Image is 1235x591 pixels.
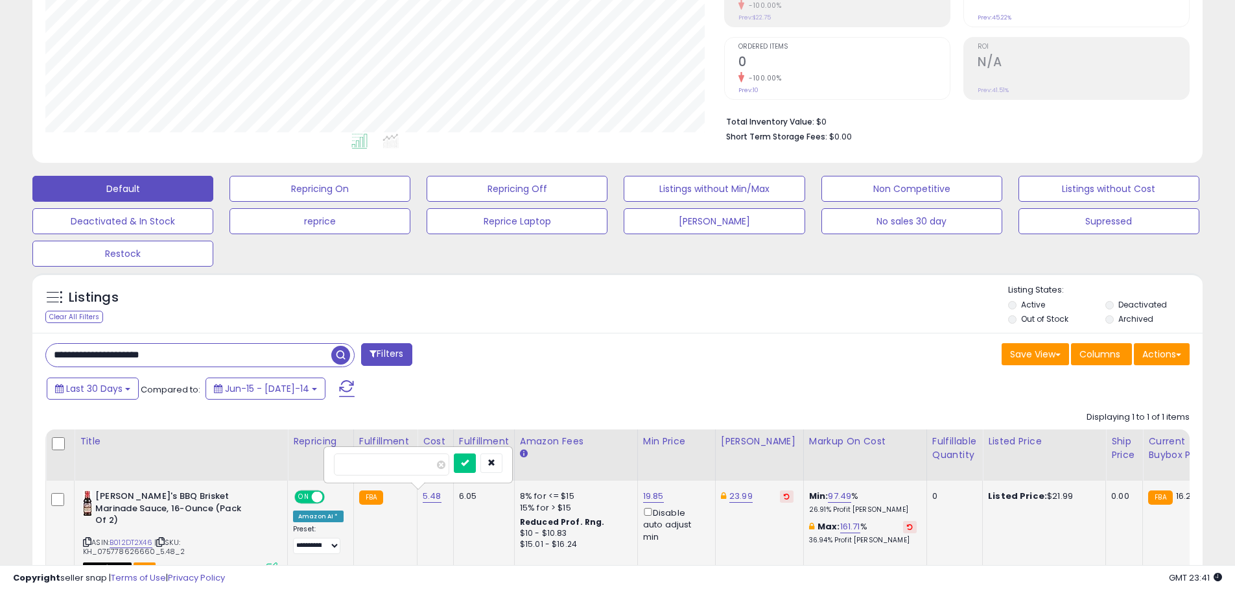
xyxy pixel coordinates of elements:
[1148,435,1215,462] div: Current Buybox Price
[821,208,1002,234] button: No sales 30 day
[13,572,60,584] strong: Copyright
[361,343,412,366] button: Filters
[726,116,814,127] b: Total Inventory Value:
[459,435,509,462] div: Fulfillment Cost
[323,492,344,503] span: OFF
[803,429,926,481] th: The percentage added to the cost of goods (COGS) that forms the calculator for Min & Max prices.
[729,490,753,503] a: 23.99
[110,537,152,548] a: B012DT2X46
[1018,208,1199,234] button: Supressed
[1071,343,1132,365] button: Columns
[809,522,814,531] i: This overrides the store level max markup for this listing
[726,113,1180,128] li: $0
[32,241,213,267] button: Restock
[225,382,309,395] span: Jun-15 - [DATE]-14
[520,539,628,550] div: $15.01 - $16.24
[83,537,185,557] span: | SKU: KH_075778626660_5.48_2
[32,176,213,202] button: Default
[809,490,917,514] div: %
[978,43,1189,51] span: ROI
[95,490,253,530] b: [PERSON_NAME]'s BBQ Brisket Marinade Sauce, 16-Ounce (Pack Of 2)
[83,490,277,572] div: ASIN:
[1176,490,1197,502] span: 16.25
[1111,435,1137,462] div: Ship Price
[809,435,921,448] div: Markup on Cost
[1118,313,1153,324] label: Archived
[520,448,528,460] small: Amazon Fees.
[293,525,344,554] div: Preset:
[988,435,1100,448] div: Listed Price
[1002,343,1069,365] button: Save View
[988,490,1047,502] b: Listed Price:
[932,435,977,462] div: Fulfillable Quantity
[520,516,605,527] b: Reduced Prof. Rng.
[1079,348,1120,361] span: Columns
[111,572,166,584] a: Terms of Use
[45,311,103,323] div: Clear All Filters
[1021,313,1068,324] label: Out of Stock
[738,54,950,72] h2: 0
[643,435,710,448] div: Min Price
[809,521,917,545] div: %
[293,511,344,522] div: Amazon AI *
[80,435,282,448] div: Title
[168,572,225,584] a: Privacy Policy
[520,490,628,502] div: 8% for <= $15
[83,490,92,516] img: 41LRaK26u-L._SL40_.jpg
[817,520,840,533] b: Max:
[1018,176,1199,202] button: Listings without Cost
[809,536,917,545] p: 36.94% Profit [PERSON_NAME]
[520,528,628,539] div: $10 - $10.83
[359,490,383,505] small: FBA
[988,490,1096,502] div: $21.99
[66,382,123,395] span: Last 30 Days
[13,572,225,585] div: seller snap | |
[206,378,325,400] button: Jun-15 - [DATE]-14
[738,43,950,51] span: Ordered Items
[829,130,852,143] span: $0.00
[520,435,632,448] div: Amazon Fees
[1008,284,1203,296] p: Listing States:
[134,562,156,573] span: FBA
[738,14,771,21] small: Prev: $22.75
[427,176,607,202] button: Repricing Off
[738,86,759,94] small: Prev: 10
[828,490,851,503] a: 97.49
[726,131,827,142] b: Short Term Storage Fees:
[359,435,412,448] div: Fulfillment
[1134,343,1190,365] button: Actions
[1087,411,1190,424] div: Displaying 1 to 1 of 1 items
[809,505,917,514] p: 26.91% Profit [PERSON_NAME]
[69,289,119,307] h5: Listings
[978,14,1011,21] small: Prev: 45.22%
[1169,572,1222,584] span: 2025-08-14 23:41 GMT
[978,86,1009,94] small: Prev: 41.51%
[229,176,410,202] button: Repricing On
[643,505,705,543] div: Disable auto adjust min
[932,490,972,502] div: 0
[643,490,664,503] a: 19.85
[821,176,1002,202] button: Non Competitive
[744,73,781,83] small: -100.00%
[840,520,860,533] a: 161.71
[229,208,410,234] button: reprice
[624,208,805,234] button: [PERSON_NAME]
[83,562,132,573] span: All listings that are currently out of stock and unavailable for purchase on Amazon
[624,176,805,202] button: Listings without Min/Max
[423,490,441,503] a: 5.48
[744,1,781,10] small: -100.00%
[423,435,448,448] div: Cost
[141,383,200,396] span: Compared to:
[1021,299,1045,310] label: Active
[296,492,312,503] span: ON
[520,502,628,514] div: 15% for > $15
[32,208,213,234] button: Deactivated & In Stock
[459,490,504,502] div: 6.05
[293,435,348,448] div: Repricing
[721,435,798,448] div: [PERSON_NAME]
[1148,490,1172,505] small: FBA
[907,524,913,530] i: Revert to store-level Max Markup
[978,54,1189,72] h2: N/A
[1111,490,1133,502] div: 0.00
[1118,299,1167,310] label: Deactivated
